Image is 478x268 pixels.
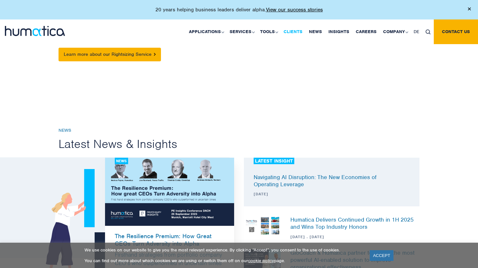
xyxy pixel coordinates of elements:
[257,19,280,44] a: Tools
[105,226,234,247] a: The Resilience Premium: How Great CEOs Turn Adversity into Alpha
[105,158,234,226] img: blog1
[352,19,380,44] a: Careers
[426,30,431,34] img: search_icon
[266,6,323,13] a: View our success stories
[290,216,414,230] a: Humatica Delivers Continued Growth in 1H 2025 and Wins Top Industry Honors
[254,174,377,188] a: Navigating AI Disruption: The New Economies of Operating Leverage
[85,247,362,253] p: We use cookies on our website to give you the most relevant experience. By clicking “Accept”, you...
[280,19,306,44] a: Clients
[59,128,419,133] h6: News
[5,26,65,36] img: logo
[59,137,419,152] h2: Latest News & Insights
[254,191,400,197] span: [DATE]
[414,29,419,34] span: DE
[306,19,325,44] a: News
[254,158,294,164] div: LATEST INSIGHT
[115,158,128,164] div: News
[410,19,422,44] a: DE
[380,19,410,44] a: Company
[434,19,478,44] a: Contact us
[325,19,352,44] a: Insights
[59,48,161,61] a: Learn more about our Rightsizing Service
[248,258,274,263] a: cookie policy
[290,234,420,239] span: [DATE] . [DATE]
[186,19,226,44] a: Applications
[226,19,257,44] a: Services
[155,6,323,13] p: 20 years helping business leaders deliver alpha.
[244,216,281,235] img: News
[85,258,362,263] p: You can find out more about which cookies we are using or switch them off on our page.
[370,250,393,261] a: ACCEPT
